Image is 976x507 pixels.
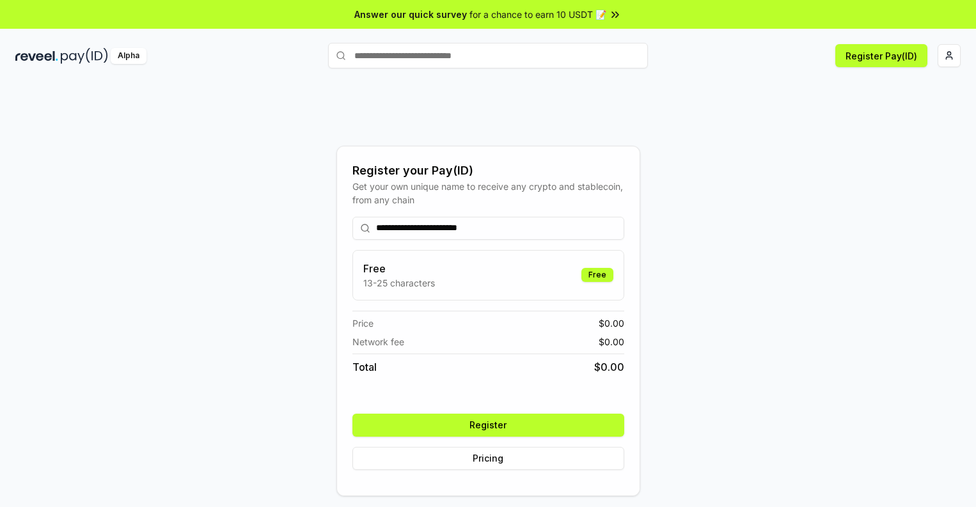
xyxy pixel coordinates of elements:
[352,335,404,348] span: Network fee
[352,414,624,437] button: Register
[363,276,435,290] p: 13-25 characters
[835,44,927,67] button: Register Pay(ID)
[352,359,377,375] span: Total
[599,335,624,348] span: $ 0.00
[363,261,435,276] h3: Free
[352,162,624,180] div: Register your Pay(ID)
[61,48,108,64] img: pay_id
[581,268,613,282] div: Free
[15,48,58,64] img: reveel_dark
[352,180,624,207] div: Get your own unique name to receive any crypto and stablecoin, from any chain
[594,359,624,375] span: $ 0.00
[469,8,606,21] span: for a chance to earn 10 USDT 📝
[352,447,624,470] button: Pricing
[111,48,146,64] div: Alpha
[599,316,624,330] span: $ 0.00
[354,8,467,21] span: Answer our quick survey
[352,316,374,330] span: Price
